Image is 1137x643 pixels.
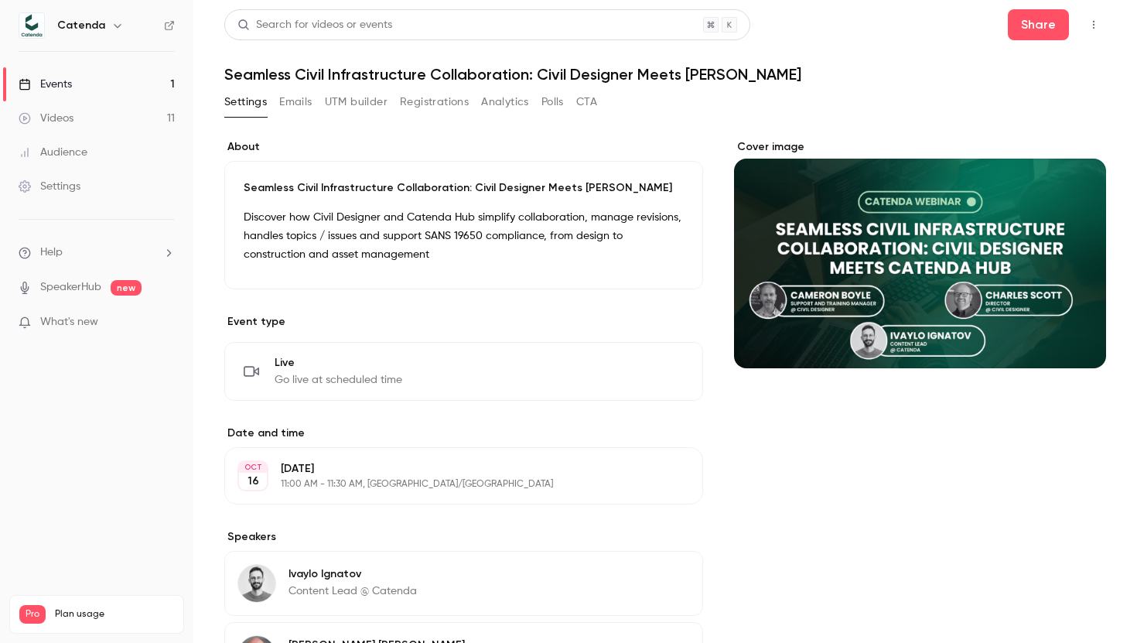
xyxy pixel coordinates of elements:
button: Registrations [400,90,469,115]
div: Search for videos or events [237,17,392,33]
div: Audience [19,145,87,160]
a: SpeakerHub [40,279,101,296]
button: Share [1008,9,1069,40]
span: Help [40,245,63,261]
h6: Catenda [57,18,105,33]
div: Events [19,77,72,92]
p: 11:00 AM - 11:30 AM, [GEOGRAPHIC_DATA]/[GEOGRAPHIC_DATA] [281,478,621,491]
label: Date and time [224,426,703,441]
span: new [111,280,142,296]
p: Content Lead @ Catenda [289,583,417,599]
p: [DATE] [281,461,621,477]
button: Polls [541,90,564,115]
span: Go live at scheduled time [275,372,402,388]
p: 16 [248,474,259,489]
button: Settings [224,90,267,115]
h1: Seamless Civil Infrastructure Collaboration: Civil Designer Meets [PERSON_NAME] [224,65,1106,84]
label: Cover image [734,139,1106,155]
button: UTM builder [325,90,388,115]
p: Seamless Civil Infrastructure Collaboration: Civil Designer Meets [PERSON_NAME] [244,180,684,196]
img: Catenda [19,13,44,38]
div: Settings [19,179,80,194]
section: Cover image [734,139,1106,368]
p: Ivaylo Ignatov [289,566,417,582]
label: About [224,139,703,155]
p: Event type [224,314,703,330]
div: OCT [239,462,267,473]
div: Ivaylo IgnatovIvaylo IgnatovContent Lead @ Catenda [224,551,703,616]
div: Videos [19,111,73,126]
span: Pro [19,605,46,624]
button: Emails [279,90,312,115]
button: CTA [576,90,597,115]
span: Plan usage [55,608,174,621]
li: help-dropdown-opener [19,245,175,261]
button: Analytics [481,90,529,115]
p: Discover how Civil Designer and Catenda Hub simplify collaboration, manage revisions, handles top... [244,208,684,264]
label: Speakers [224,529,703,545]
span: What's new [40,314,98,330]
span: Live [275,355,402,371]
img: Ivaylo Ignatov [238,565,275,602]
